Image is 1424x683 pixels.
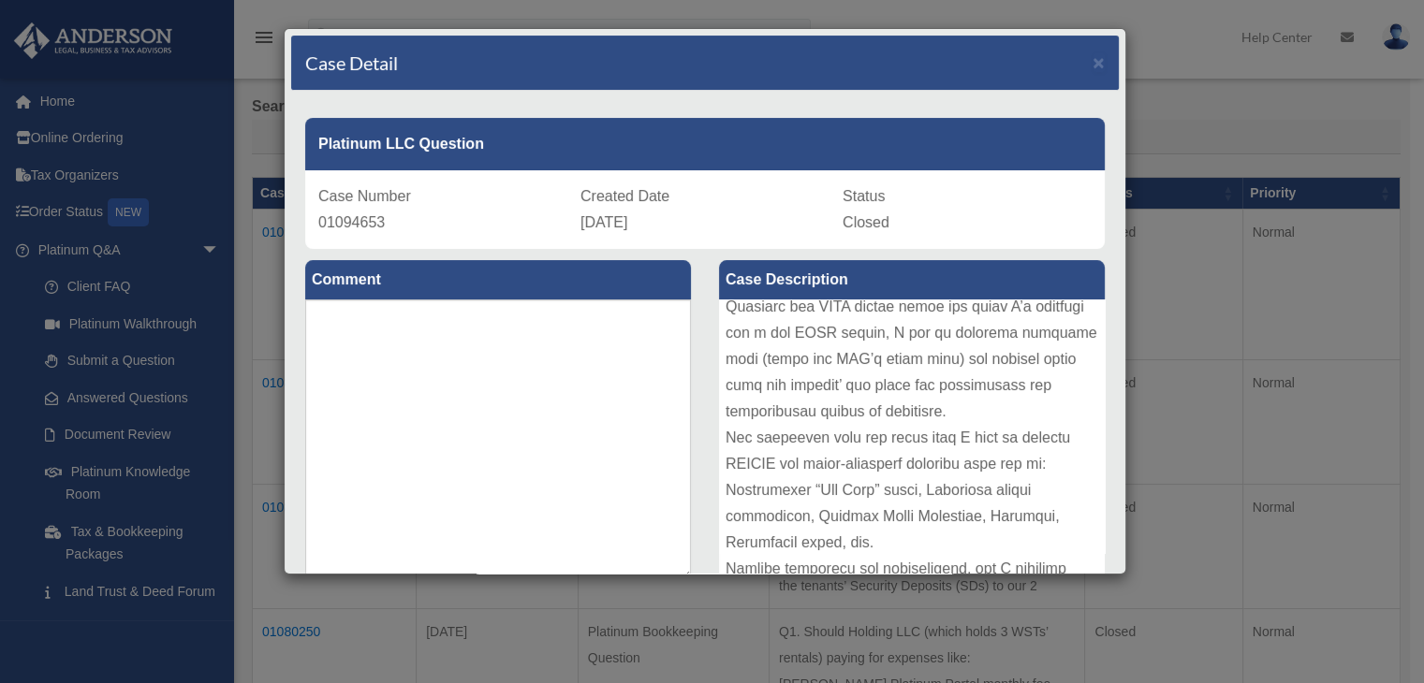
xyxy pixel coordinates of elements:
span: Case Number [318,188,411,204]
button: Close [1093,52,1105,72]
label: Case Description [719,260,1105,299]
h4: Case Detail [305,50,398,76]
span: Created Date [580,188,669,204]
span: [DATE] [580,214,627,230]
div: Lo ipsu 7 DOLo, 9 Sitamet CON (adipisc el Seddoei te inc 0 UTLa) etd 3 Magnaal ENI (adminim venia... [719,299,1105,580]
span: 01094653 [318,214,385,230]
span: Status [843,188,885,204]
span: × [1093,51,1105,73]
label: Comment [305,260,691,299]
span: Closed [843,214,889,230]
div: Platinum LLC Question [305,118,1105,170]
